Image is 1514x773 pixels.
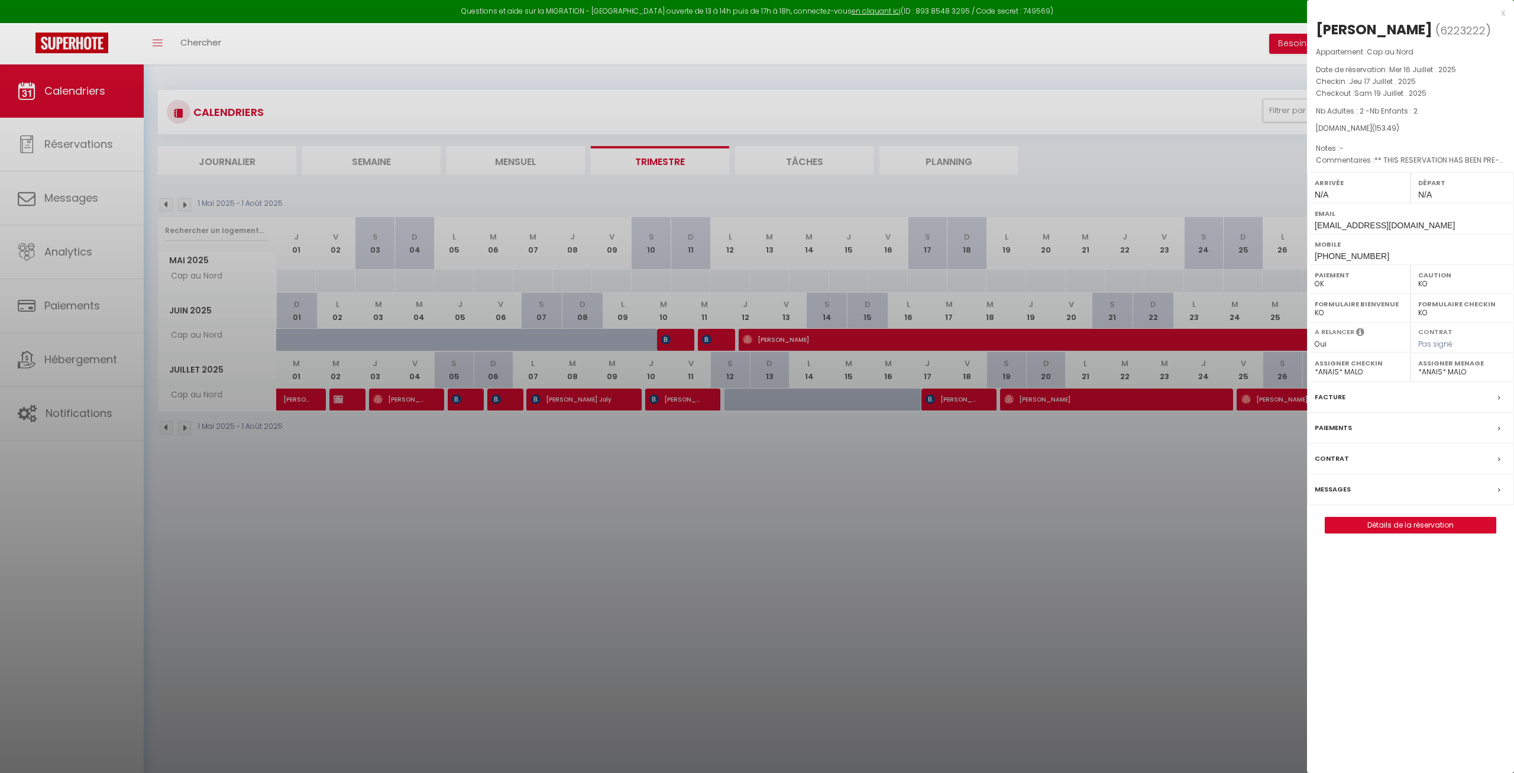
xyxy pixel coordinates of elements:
label: Contrat [1418,327,1452,335]
label: A relancer [1315,327,1354,337]
span: 153.49 [1375,123,1396,133]
p: Checkin : [1316,76,1505,88]
span: N/A [1418,190,1432,199]
label: Contrat [1315,452,1349,465]
label: Paiement [1315,269,1403,281]
label: Formulaire Bienvenue [1315,298,1403,310]
button: Détails de la réservation [1325,517,1496,533]
span: Nb Enfants : 2 [1370,106,1418,116]
span: Jeu 17 Juillet . 2025 [1349,76,1416,86]
button: Open LiveChat chat widget [9,5,45,40]
a: Détails de la réservation [1325,518,1496,533]
label: Formulaire Checkin [1418,298,1506,310]
span: [PHONE_NUMBER] [1315,251,1389,261]
div: [PERSON_NAME] [1316,20,1432,39]
span: Mer 16 Juillet . 2025 [1389,64,1456,75]
label: Départ [1418,177,1506,189]
p: Notes : [1316,143,1505,154]
div: [DOMAIN_NAME] [1316,123,1505,134]
span: Pas signé [1418,339,1452,349]
i: Sélectionner OUI si vous souhaiter envoyer les séquences de messages post-checkout [1356,327,1364,340]
label: Assigner Checkin [1315,357,1403,369]
label: Facture [1315,391,1345,403]
span: N/A [1315,190,1328,199]
span: 6223222 [1440,23,1486,38]
p: Checkout : [1316,88,1505,99]
span: ( ) [1435,22,1491,38]
div: x [1307,6,1505,20]
span: Cap au Nord [1367,47,1413,57]
label: Messages [1315,483,1351,496]
span: [EMAIL_ADDRESS][DOMAIN_NAME] [1315,221,1455,230]
span: - [1340,143,1344,153]
label: Caution [1418,269,1506,281]
p: Commentaires : [1316,154,1505,166]
label: Paiements [1315,422,1352,434]
p: Appartement : [1316,46,1505,58]
p: Date de réservation : [1316,64,1505,76]
label: Assigner Menage [1418,357,1506,369]
span: Nb Adultes : 2 - [1316,106,1418,116]
label: Mobile [1315,238,1506,250]
label: Email [1315,208,1506,219]
span: ( ) [1372,123,1399,133]
span: Sam 19 Juillet . 2025 [1354,88,1426,98]
label: Arrivée [1315,177,1403,189]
